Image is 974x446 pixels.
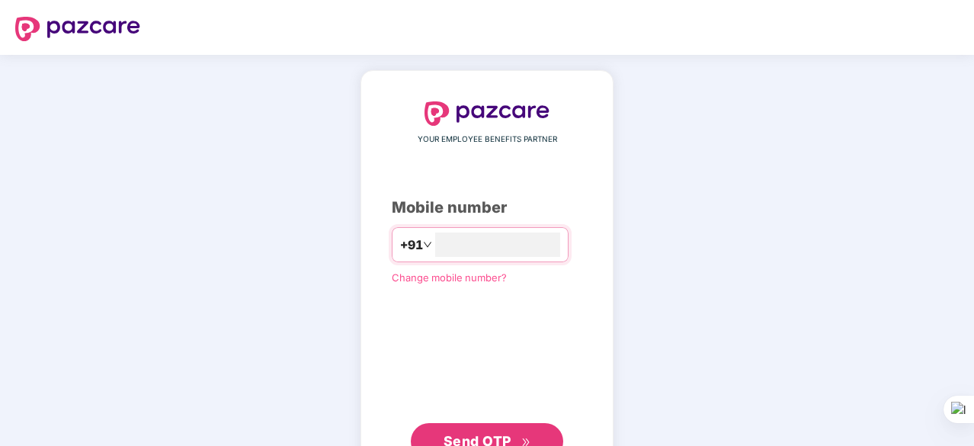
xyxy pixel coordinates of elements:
span: +91 [400,236,423,255]
img: logo [425,101,549,126]
span: down [423,240,432,249]
span: YOUR EMPLOYEE BENEFITS PARTNER [418,133,557,146]
img: logo [15,17,140,41]
div: Mobile number [392,196,582,220]
a: Change mobile number? [392,271,507,284]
